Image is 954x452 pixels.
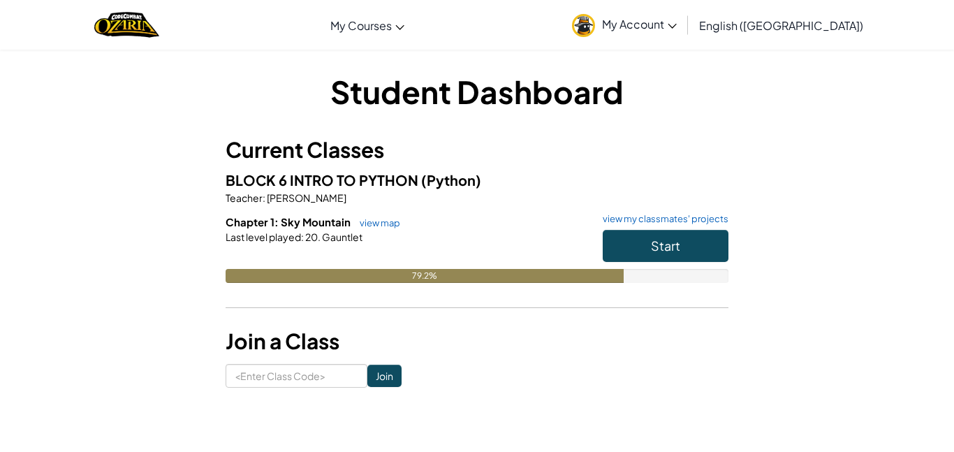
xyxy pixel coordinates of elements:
a: English ([GEOGRAPHIC_DATA]) [692,6,870,44]
span: Last level played [226,231,301,243]
input: <Enter Class Code> [226,364,367,388]
a: My Courses [323,6,411,44]
img: avatar [572,14,595,37]
input: Join [367,365,402,387]
span: (Python) [421,171,481,189]
span: Start [651,238,680,254]
span: BLOCK 6 INTRO TO PYTHON [226,171,421,189]
h3: Current Classes [226,134,728,166]
button: Start [603,230,728,262]
a: Ozaria by CodeCombat logo [94,10,159,39]
h1: Student Dashboard [226,70,728,113]
span: My Courses [330,18,392,33]
span: Teacher [226,191,263,204]
span: Gauntlet [321,231,362,243]
h3: Join a Class [226,326,728,357]
img: Home [94,10,159,39]
span: [PERSON_NAME] [265,191,346,204]
span: : [301,231,304,243]
span: English ([GEOGRAPHIC_DATA]) [699,18,863,33]
span: My Account [602,17,677,31]
a: view map [353,217,400,228]
span: 20. [304,231,321,243]
a: My Account [565,3,684,47]
span: : [263,191,265,204]
div: 79.2% [226,269,624,283]
a: view my classmates' projects [596,214,728,224]
span: Chapter 1: Sky Mountain [226,215,353,228]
